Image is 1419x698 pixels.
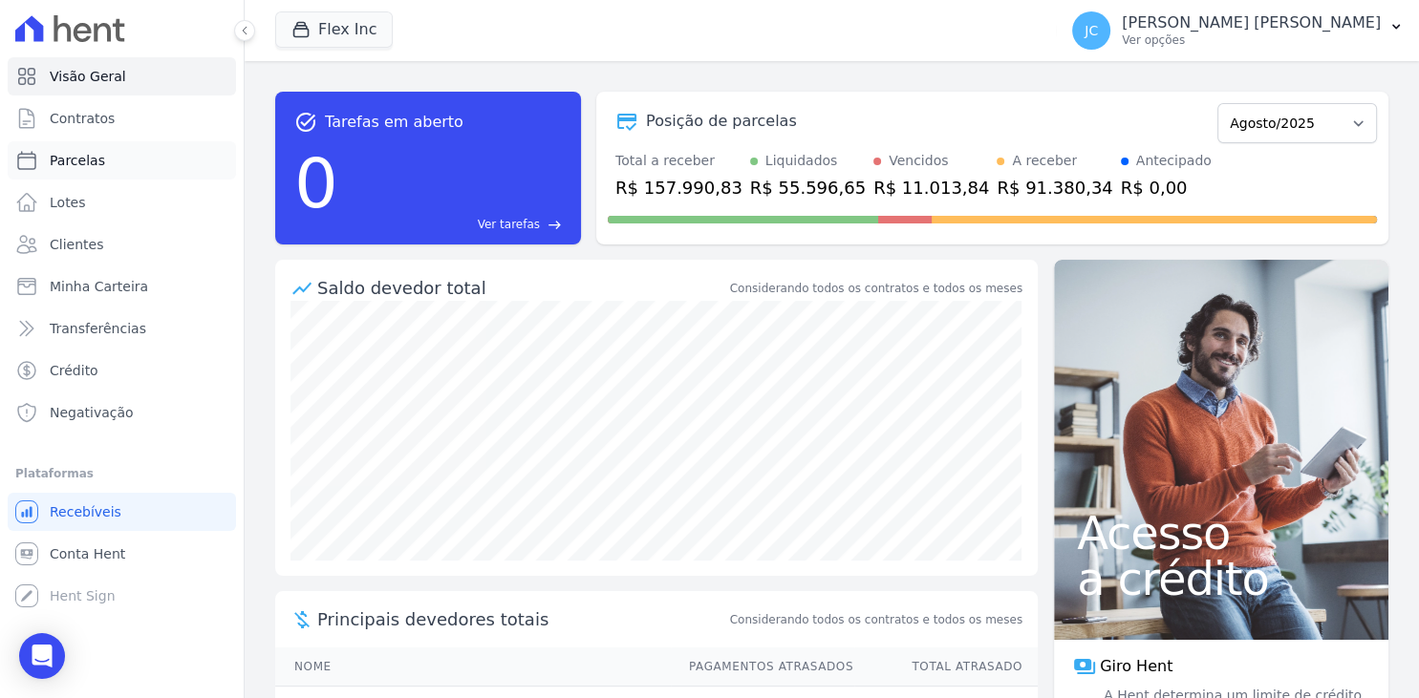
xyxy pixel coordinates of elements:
[275,647,671,687] th: Nome
[889,151,948,171] div: Vencidos
[765,151,838,171] div: Liquidados
[671,647,854,687] th: Pagamentos Atrasados
[15,462,228,485] div: Plataformas
[1012,151,1077,171] div: A receber
[8,309,236,348] a: Transferências
[50,67,126,86] span: Visão Geral
[8,225,236,264] a: Clientes
[615,175,742,201] div: R$ 157.990,83
[1057,4,1419,57] button: JC [PERSON_NAME] [PERSON_NAME] Ver opções
[8,141,236,180] a: Parcelas
[8,267,236,306] a: Minha Carteira
[1122,13,1381,32] p: [PERSON_NAME] [PERSON_NAME]
[8,183,236,222] a: Lotes
[50,151,105,170] span: Parcelas
[646,110,797,133] div: Posição de parcelas
[50,109,115,128] span: Contratos
[50,319,146,338] span: Transferências
[50,235,103,254] span: Clientes
[50,403,134,422] span: Negativação
[8,535,236,573] a: Conta Hent
[1122,32,1381,48] p: Ver opções
[8,493,236,531] a: Recebíveis
[317,275,726,301] div: Saldo devedor total
[8,57,236,95] a: Visão Geral
[1077,510,1365,556] span: Acesso
[50,361,98,380] span: Crédito
[294,134,338,233] div: 0
[478,216,540,233] span: Ver tarefas
[294,111,317,134] span: task_alt
[50,544,125,563] span: Conta Hent
[8,99,236,137] a: Contratos
[8,393,236,432] a: Negativação
[1085,24,1098,37] span: JC
[50,193,86,212] span: Lotes
[1121,175,1212,201] div: R$ 0,00
[997,175,1112,201] div: R$ 91.380,34
[750,175,866,201] div: R$ 55.596,65
[50,277,148,296] span: Minha Carteira
[325,111,463,134] span: Tarefas em aberto
[1077,556,1365,602] span: a crédito
[346,216,562,233] a: Ver tarefas east
[730,611,1022,628] span: Considerando todos os contratos e todos os meses
[730,280,1022,297] div: Considerando todos os contratos e todos os meses
[615,151,742,171] div: Total a receber
[1136,151,1212,171] div: Antecipado
[19,633,65,679] div: Open Intercom Messenger
[317,606,726,632] span: Principais devedores totais
[548,218,562,232] span: east
[8,351,236,390] a: Crédito
[275,11,393,48] button: Flex Inc
[873,175,989,201] div: R$ 11.013,84
[1100,655,1172,678] span: Giro Hent
[854,647,1038,687] th: Total Atrasado
[50,502,121,521] span: Recebíveis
